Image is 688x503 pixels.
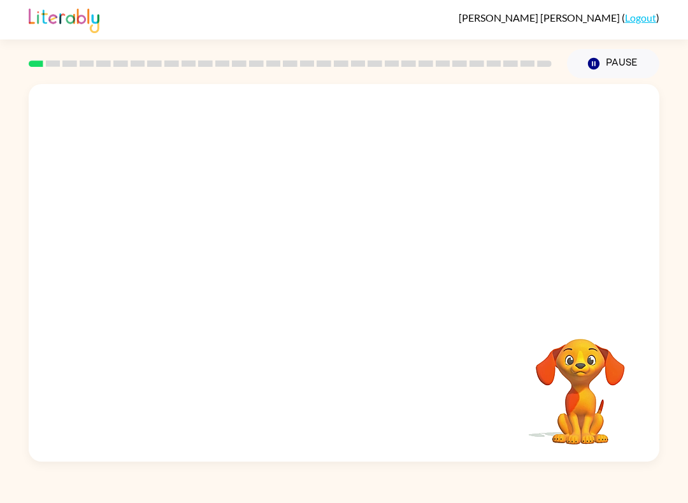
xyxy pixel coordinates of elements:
[459,11,659,24] div: ( )
[625,11,656,24] a: Logout
[29,5,99,33] img: Literably
[567,49,659,78] button: Pause
[517,319,644,446] video: Your browser must support playing .mp4 files to use Literably. Please try using another browser.
[459,11,622,24] span: [PERSON_NAME] [PERSON_NAME]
